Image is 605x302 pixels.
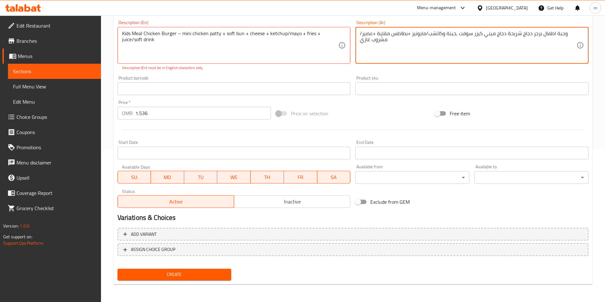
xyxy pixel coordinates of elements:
[122,65,346,71] p: Description (En) must be in English characters only
[291,110,328,117] span: Price on selection
[151,171,184,183] button: MO
[234,195,350,208] button: Inactive
[18,52,96,60] span: Menus
[118,228,588,241] button: Add variant
[217,171,251,183] button: WE
[317,171,351,183] button: SA
[17,159,96,166] span: Menu disclaimer
[118,82,351,95] input: Please enter product barcode
[251,171,284,183] button: TH
[3,185,101,201] a: Coverage Report
[3,125,101,140] a: Coupons
[13,98,96,106] span: Edit Menu
[153,173,182,182] span: MO
[187,173,215,182] span: TU
[135,107,271,119] input: Please enter price
[118,269,232,280] button: Create
[118,213,588,222] h2: Variations & Choices
[450,110,470,117] span: Free item
[360,30,576,61] textarea: وجبة اطفال برجر دجاج شريحة دجاج ميني كيزر سوفت ,جبنة وكاتشب/مايونيز +بطاطس مقلية +عصير/مشروب غازي
[3,109,101,125] a: Choice Groups
[17,128,96,136] span: Coupons
[237,197,348,206] span: Inactive
[118,171,151,183] button: SU
[355,82,588,95] input: Please enter product sku
[17,174,96,182] span: Upsell
[122,109,133,117] p: OMR
[3,222,19,230] span: Version:
[8,64,101,79] a: Sections
[131,230,157,238] span: Add variant
[120,197,232,206] span: Active
[284,171,317,183] button: FR
[13,83,96,90] span: Full Menu View
[3,33,101,48] a: Branches
[253,173,281,182] span: TH
[17,113,96,121] span: Choice Groups
[8,94,101,109] a: Edit Menu
[131,246,175,254] span: ASSIGN CHOICE GROUP
[474,171,588,184] div: ​
[3,155,101,170] a: Menu disclaimer
[286,173,315,182] span: FR
[20,222,30,230] span: 1.0.0
[17,204,96,212] span: Grocery Checklist
[3,48,101,64] a: Menus
[3,18,101,33] a: Edit Restaurant
[17,144,96,151] span: Promotions
[486,4,528,11] div: [GEOGRAPHIC_DATA]
[8,79,101,94] a: Full Menu View
[118,195,234,208] button: Active
[13,67,96,75] span: Sections
[417,4,456,12] div: Menu-management
[370,198,410,206] span: Exclude from GEM
[3,239,44,247] a: Support.OpsPlatform
[17,22,96,29] span: Edit Restaurant
[3,140,101,155] a: Promotions
[123,271,226,279] span: Create
[122,30,339,61] textarea: Kids Meal Chicken Burger – mini chicken patty + soft bun + cheese + ketchup/mayo + fries + juice/...
[355,171,469,184] div: ​
[220,173,248,182] span: WE
[3,201,101,216] a: Grocery Checklist
[594,4,597,11] span: m
[3,233,32,241] span: Get support on:
[120,173,149,182] span: SU
[118,243,588,256] button: ASSIGN CHOICE GROUP
[17,37,96,45] span: Branches
[320,173,348,182] span: SA
[3,170,101,185] a: Upsell
[17,189,96,197] span: Coverage Report
[184,171,218,183] button: TU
